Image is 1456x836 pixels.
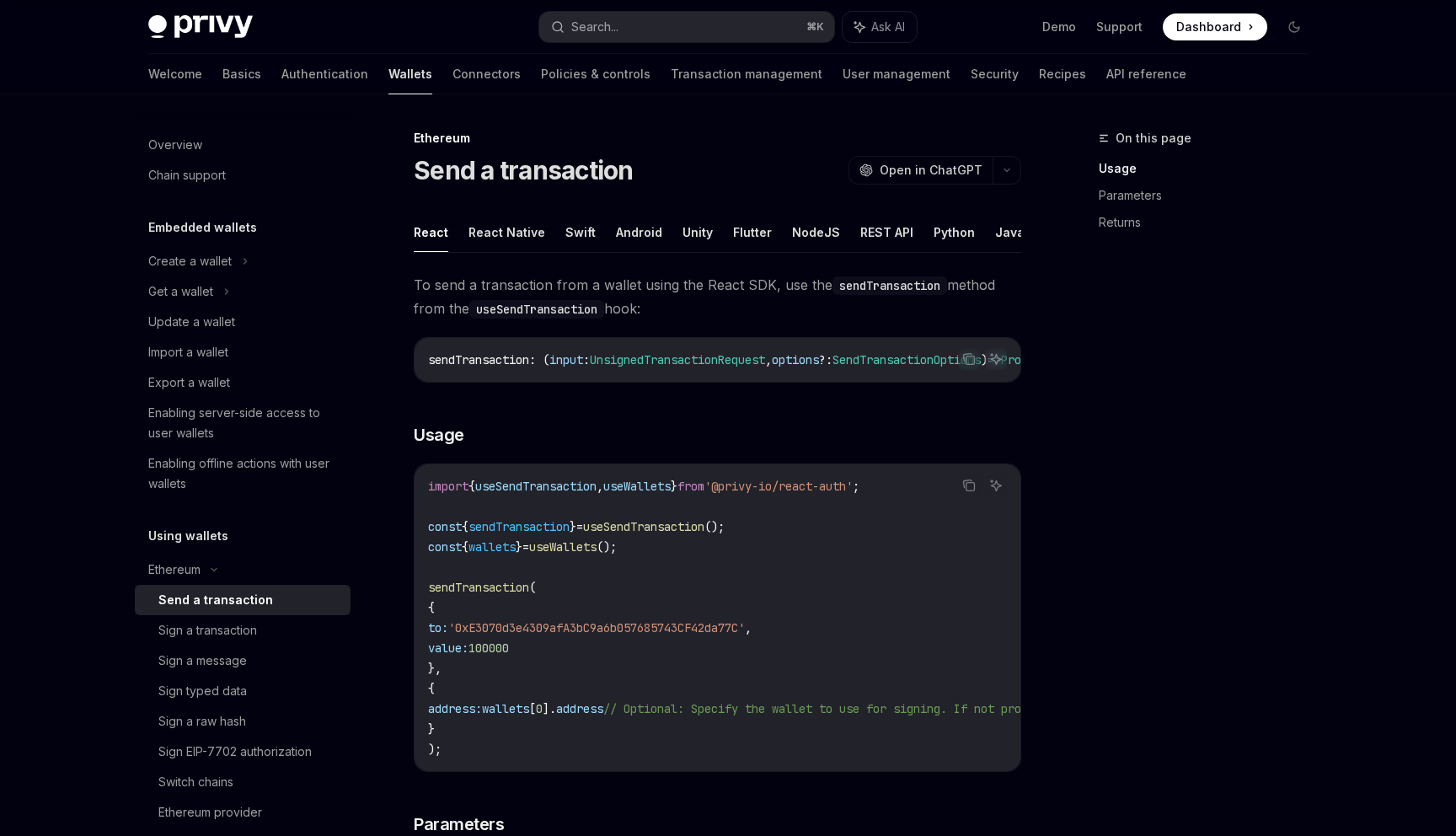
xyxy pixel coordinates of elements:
[522,539,529,555] span: =
[536,701,543,716] span: 0
[733,212,772,252] button: Flutter
[597,539,617,555] span: ();
[148,217,257,238] h5: Embedded wallets
[158,772,233,792] div: Switch chains
[704,519,725,534] span: ();
[428,681,435,696] span: {
[281,54,368,94] a: Authentication
[135,797,351,828] a: Ethereum provider
[135,160,351,190] a: Chain support
[414,155,634,185] h1: Send a transaction
[135,337,351,367] a: Import a wallet
[792,212,840,252] button: NodeJS
[428,620,448,635] span: to:
[158,590,273,610] div: Send a transaction
[414,273,1021,320] span: To send a transaction from a wallet using the React SDK, use the method from the hook:
[388,54,432,94] a: Wallets
[860,212,913,252] button: REST API
[570,519,576,534] span: }
[158,681,247,701] div: Sign typed data
[475,479,597,494] span: useSendTransaction
[671,479,677,494] span: }
[772,352,819,367] span: options
[958,474,980,496] button: Copy the contents from the code block
[428,519,462,534] span: const
[148,251,232,271] div: Create a wallet
[482,701,529,716] span: wallets
[428,580,529,595] span: sendTransaction
[148,54,202,94] a: Welcome
[428,479,468,494] span: import
[832,352,981,367] span: SendTransactionOptions
[985,474,1007,496] button: Ask AI
[135,676,351,706] a: Sign typed data
[843,12,917,42] button: Ask AI
[148,281,213,302] div: Get a wallet
[148,312,235,332] div: Update a wallet
[745,620,752,635] span: ,
[135,130,351,160] a: Overview
[1099,182,1321,209] a: Parameters
[135,307,351,337] a: Update a wallet
[468,479,475,494] span: {
[1096,19,1143,35] a: Support
[468,539,516,555] span: wallets
[597,479,603,494] span: ,
[958,348,980,370] button: Copy the contents from the code block
[616,212,662,252] button: Android
[848,156,993,185] button: Open in ChatGPT
[765,352,772,367] span: ,
[135,398,351,448] a: Enabling server-side access to user wallets
[135,615,351,646] a: Sign a transaction
[468,212,545,252] button: React Native
[148,453,340,494] div: Enabling offline actions with user wallets
[682,212,713,252] button: Unity
[549,352,583,367] span: input
[135,646,351,676] a: Sign a message
[541,54,650,94] a: Policies & controls
[462,539,468,555] span: {
[677,479,704,494] span: from
[148,15,253,39] img: dark logo
[843,54,950,94] a: User management
[1163,13,1267,40] a: Dashboard
[428,352,529,367] span: sendTransaction
[148,372,230,393] div: Export a wallet
[135,767,351,797] a: Switch chains
[468,640,509,656] span: 100000
[985,348,1007,370] button: Ask AI
[571,17,618,37] div: Search...
[1099,209,1321,236] a: Returns
[1106,54,1186,94] a: API reference
[981,352,988,367] span: )
[819,352,832,367] span: ?:
[135,367,351,398] a: Export a wallet
[158,742,312,762] div: Sign EIP-7702 authorization
[603,479,671,494] span: useWallets
[590,352,765,367] span: UnsignedTransactionRequest
[448,620,745,635] span: '0xE3070d3e4309afA3bC9a6b057685743CF42da77C'
[158,620,257,640] div: Sign a transaction
[704,479,853,494] span: '@privy-io/react-auth'
[880,162,982,179] span: Open in ChatGPT
[539,12,834,42] button: Search...⌘K
[1039,54,1086,94] a: Recipes
[428,539,462,555] span: const
[565,212,596,252] button: Swift
[516,539,522,555] span: }
[135,706,351,737] a: Sign a raw hash
[583,519,704,534] span: useSendTransaction
[556,701,603,716] span: address
[148,403,340,443] div: Enabling server-side access to user wallets
[135,737,351,767] a: Sign EIP-7702 authorization
[529,539,597,555] span: useWallets
[414,130,1021,147] div: Ethereum
[806,20,824,34] span: ⌘ K
[158,711,246,731] div: Sign a raw hash
[148,342,228,362] div: Import a wallet
[934,212,975,252] button: Python
[469,300,604,319] code: useSendTransaction
[832,276,947,295] code: sendTransaction
[529,580,536,595] span: (
[603,701,1271,716] span: // Optional: Specify the wallet to use for signing. If not provided, the first wallet will be used.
